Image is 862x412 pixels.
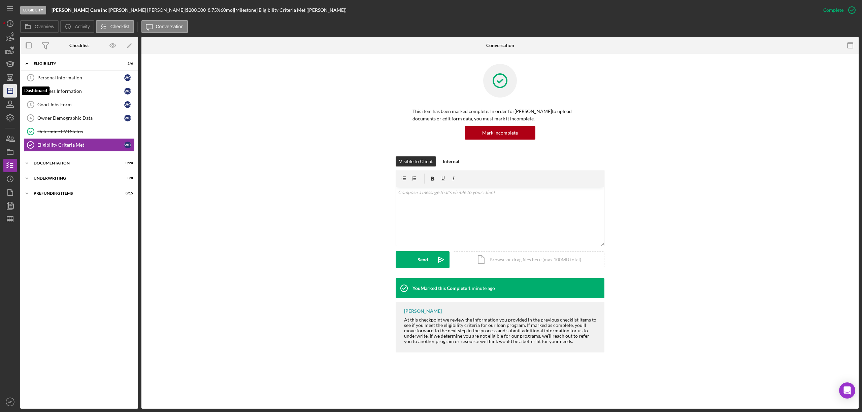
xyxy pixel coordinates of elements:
[37,142,124,148] div: Eligibility Criteria Met
[208,7,221,13] div: 8.75 %
[823,3,843,17] div: Complete
[412,286,467,291] div: You Marked this Complete
[24,98,135,111] a: 3Good Jobs FormWO
[20,20,59,33] button: Overview
[482,126,518,140] div: Mark Incomplete
[404,317,598,344] div: At this checkpoint we review the information you provided in the previous checklist items to see ...
[8,400,12,404] text: AE
[124,74,131,81] div: W O
[75,24,90,29] label: Activity
[52,7,107,13] b: [PERSON_NAME] Care inc
[37,115,124,121] div: Owner Demographic Data
[30,116,32,120] tspan: 4
[37,88,124,94] div: Business Information
[124,115,131,121] div: W O
[24,84,135,98] a: 2Business InformationWO
[34,176,116,180] div: Underwriting
[96,20,134,33] button: Checklist
[418,251,428,268] div: Send
[37,75,124,80] div: Personal Information
[141,20,188,33] button: Conversation
[156,24,184,29] label: Conversation
[52,7,109,13] div: |
[30,103,32,107] tspan: 3
[186,7,206,13] span: $200,000
[233,7,346,13] div: | [Milestone] Eligibility Criteria Met ([PERSON_NAME])
[124,88,131,95] div: W O
[34,62,116,66] div: Eligibility
[24,125,135,138] a: Determine LMI Status
[24,111,135,125] a: 4Owner Demographic DataWO
[121,191,133,195] div: 0 / 15
[20,6,46,14] div: Eligibility
[465,126,535,140] button: Mark Incomplete
[412,108,588,123] p: This item has been marked complete. In order for [PERSON_NAME] to upload documents or edit form d...
[486,43,514,48] div: Conversation
[396,156,436,166] button: Visible to Client
[468,286,495,291] time: 2025-09-05 19:08
[24,71,135,84] a: 1Personal InformationWO
[34,161,116,165] div: Documentation
[109,7,186,13] div: [PERSON_NAME] [PERSON_NAME] |
[396,251,450,268] button: Send
[839,382,855,399] div: Open Intercom Messenger
[443,156,459,166] div: Internal
[37,129,134,134] div: Determine LMI Status
[69,43,89,48] div: Checklist
[30,89,32,93] tspan: 2
[439,156,463,166] button: Internal
[817,3,859,17] button: Complete
[404,308,442,314] div: [PERSON_NAME]
[24,138,135,152] a: Eligibility Criteria MetWO
[124,101,131,108] div: W O
[121,62,133,66] div: 2 / 6
[124,142,131,148] div: W O
[35,24,54,29] label: Overview
[3,395,17,409] button: AE
[60,20,94,33] button: Activity
[121,161,133,165] div: 0 / 20
[30,76,32,80] tspan: 1
[221,7,233,13] div: 60 mo
[34,191,116,195] div: Prefunding Items
[37,102,124,107] div: Good Jobs Form
[121,176,133,180] div: 0 / 8
[399,156,433,166] div: Visible to Client
[110,24,130,29] label: Checklist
